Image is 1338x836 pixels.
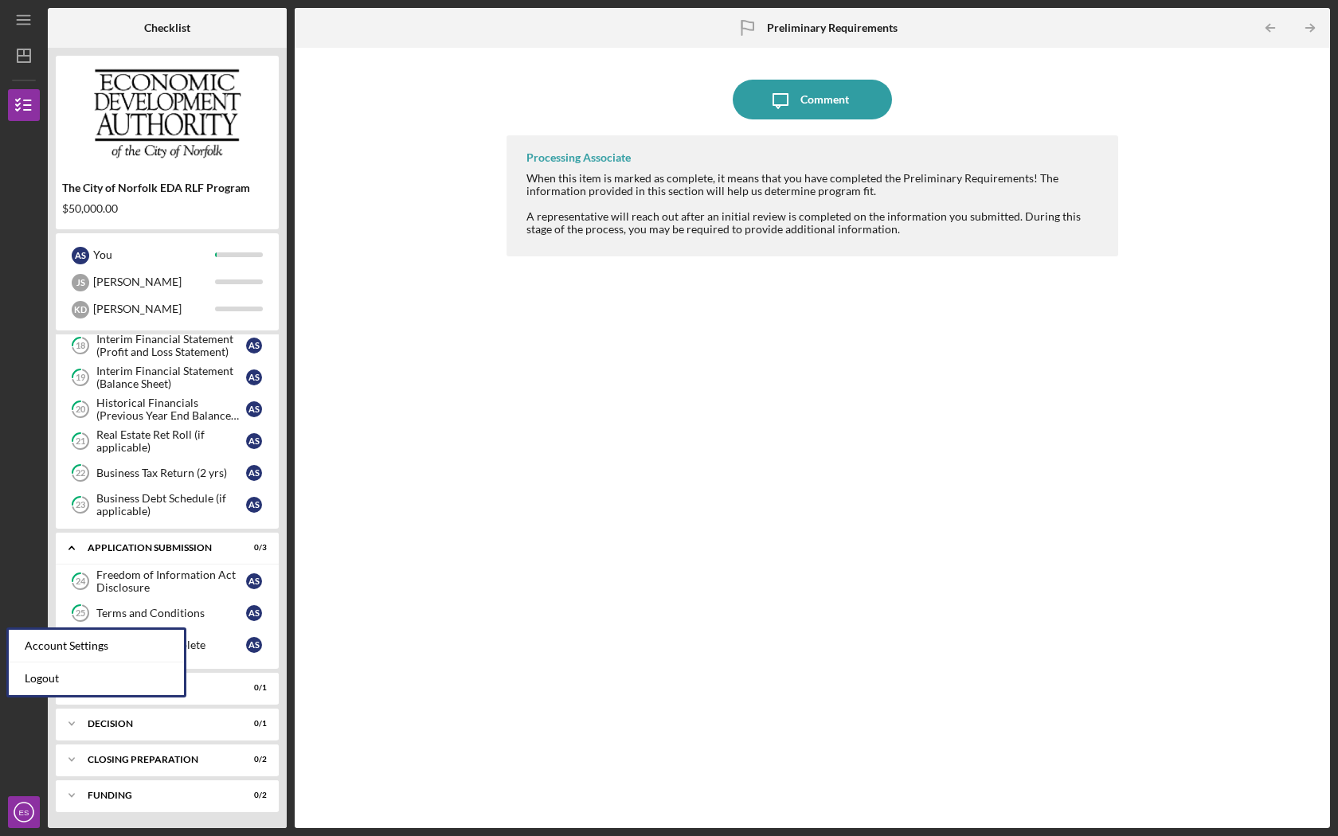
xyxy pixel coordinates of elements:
[767,21,898,34] b: Preliminary Requirements
[93,295,215,322] div: [PERSON_NAME]
[246,637,262,653] div: A S
[62,182,272,194] div: The City of Norfolk EDA RLF Program
[246,573,262,589] div: A S
[8,796,40,828] button: ES
[238,543,267,553] div: 0 / 3
[93,241,215,268] div: You
[144,21,190,34] b: Checklist
[246,338,262,354] div: A S
[246,369,262,385] div: A S
[246,497,262,513] div: A S
[526,151,631,164] div: Processing Associate
[96,428,246,454] div: Real Estate Ret Roll (if applicable)
[64,361,271,393] a: 19Interim Financial Statement (Balance Sheet)AS
[76,500,85,510] tspan: 23
[96,333,246,358] div: Interim Financial Statement (Profit and Loss Statement)
[72,301,89,318] div: K D
[76,576,86,587] tspan: 24
[76,436,85,447] tspan: 21
[19,808,29,817] text: ES
[76,608,85,619] tspan: 25
[62,202,272,215] div: $50,000.00
[76,341,85,351] tspan: 18
[526,210,1102,236] div: A representative will reach out after an initial review is completed on the information you submi...
[64,330,271,361] a: 18Interim Financial Statement (Profit and Loss Statement)AS
[76,373,86,383] tspan: 19
[88,791,227,800] div: Funding
[238,719,267,729] div: 0 / 1
[56,64,279,159] img: Product logo
[96,492,246,518] div: Business Debt Schedule (if applicable)
[733,80,892,119] button: Comment
[64,425,271,457] a: 21Real Estate Ret Roll (if applicable)AS
[64,597,271,629] a: 25Terms and ConditionsAS
[238,683,267,693] div: 0 / 1
[246,605,262,621] div: A S
[72,274,89,291] div: J S
[246,401,262,417] div: A S
[246,465,262,481] div: A S
[526,172,1102,197] div: When this item is marked as complete, it means that you have completed the Preliminary Requiremen...
[96,397,246,422] div: Historical Financials (Previous Year End Balance Sheet)
[64,393,271,425] a: 20Historical Financials (Previous Year End Balance Sheet)AS
[64,489,271,521] a: 23Business Debt Schedule (if applicable)AS
[76,404,86,415] tspan: 20
[76,468,85,479] tspan: 22
[88,755,227,764] div: Closing Preparation
[96,568,246,594] div: Freedom of Information Act Disclosure
[96,365,246,390] div: Interim Financial Statement (Balance Sheet)
[93,268,215,295] div: [PERSON_NAME]
[96,467,246,479] div: Business Tax Return (2 yrs)
[238,755,267,764] div: 0 / 2
[9,662,184,695] a: Logout
[246,433,262,449] div: A S
[96,607,246,619] div: Terms and Conditions
[88,719,227,729] div: Decision
[64,565,271,597] a: 24Freedom of Information Act DisclosureAS
[238,791,267,800] div: 0 / 2
[88,543,227,553] div: Application Submission
[72,247,89,264] div: A S
[64,457,271,489] a: 22Business Tax Return (2 yrs)AS
[9,630,184,662] div: Account Settings
[800,80,849,119] div: Comment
